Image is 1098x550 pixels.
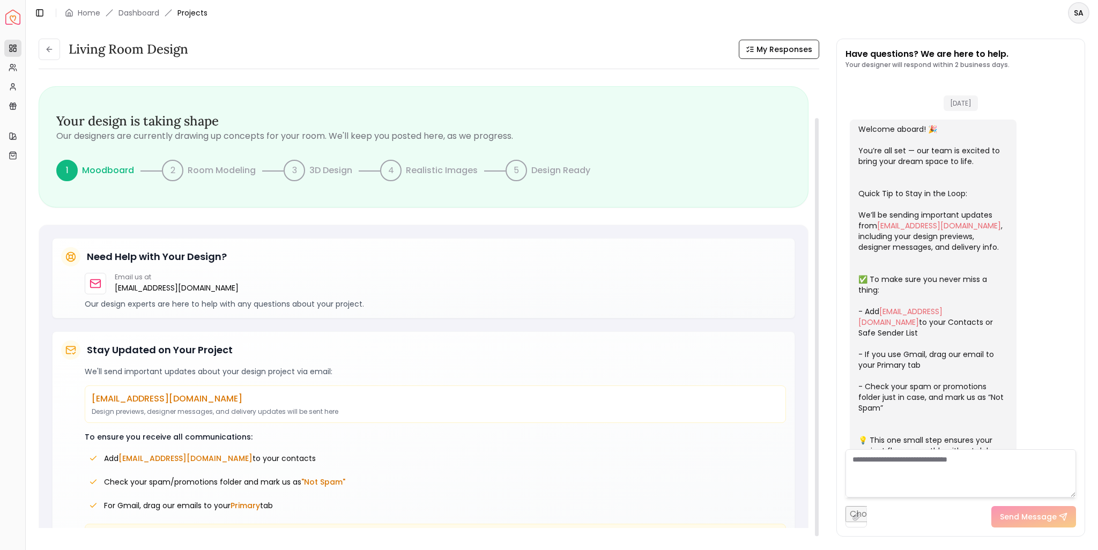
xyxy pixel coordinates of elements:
[85,299,786,309] p: Our design experts are here to help with any questions about your project.
[104,500,273,511] span: For Gmail, drag our emails to your tab
[406,164,478,177] p: Realistic Images
[188,164,256,177] p: Room Modeling
[92,392,779,405] p: [EMAIL_ADDRESS][DOMAIN_NAME]
[301,477,345,487] span: "Not Spam"
[1068,2,1089,24] button: SA
[506,160,527,181] div: 5
[877,220,1001,231] a: [EMAIL_ADDRESS][DOMAIN_NAME]
[78,8,100,18] a: Home
[82,164,134,177] p: Moodboard
[858,306,943,328] a: [EMAIL_ADDRESS][DOMAIN_NAME]
[65,8,207,18] nav: breadcrumb
[56,130,791,143] p: Our designers are currently drawing up concepts for your room. We'll keep you posted here, as we ...
[56,113,791,130] h3: Your design is taking shape
[1069,3,1088,23] span: SA
[92,407,779,416] p: Design previews, designer messages, and delivery updates will be sent here
[118,8,159,18] a: Dashboard
[56,160,78,181] div: 1
[177,8,207,18] span: Projects
[284,160,305,181] div: 3
[69,41,188,58] h3: Living Room design
[5,10,20,25] a: Spacejoy
[115,281,239,294] a: [EMAIL_ADDRESS][DOMAIN_NAME]
[380,160,402,181] div: 4
[87,249,227,264] h5: Need Help with Your Design?
[309,164,352,177] p: 3D Design
[231,500,260,511] span: Primary
[5,10,20,25] img: Spacejoy Logo
[845,48,1010,61] p: Have questions? We are here to help.
[87,343,233,358] h5: Stay Updated on Your Project
[104,477,345,487] span: Check your spam/promotions folder and mark us as
[162,160,183,181] div: 2
[85,366,786,377] p: We'll send important updates about your design project via email:
[739,40,819,59] button: My Responses
[104,453,316,464] span: Add to your contacts
[118,453,253,464] span: [EMAIL_ADDRESS][DOMAIN_NAME]
[845,61,1010,69] p: Your designer will respond within 2 business days.
[756,44,812,55] span: My Responses
[85,432,786,442] p: To ensure you receive all communications:
[531,164,590,177] p: Design Ready
[944,95,978,111] span: [DATE]
[115,273,239,281] p: Email us at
